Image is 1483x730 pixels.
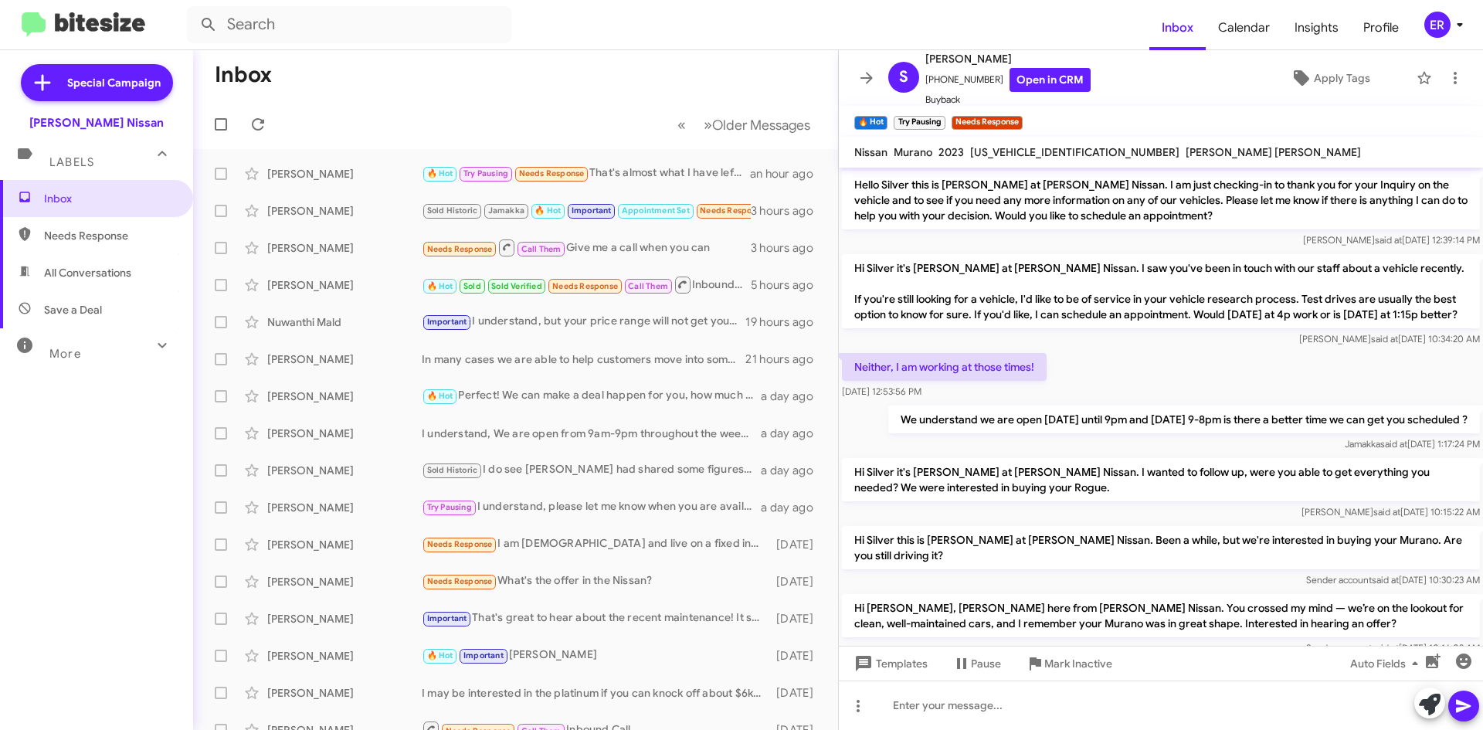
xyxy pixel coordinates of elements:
[491,281,542,291] span: Sold Verified
[1375,234,1402,246] span: said at
[422,426,761,441] div: I understand, We are open from 9am-9pm throughout the week, and from 9am-8pm [DATE]! Does this he...
[187,6,511,43] input: Search
[44,228,175,243] span: Needs Response
[842,458,1480,501] p: Hi Silver it's [PERSON_NAME] at [PERSON_NAME] Nissan. I wanted to follow up, were you able to get...
[552,281,618,291] span: Needs Response
[422,202,751,219] div: Yes sir My grandson needs a car and my co worker
[49,155,94,169] span: Labels
[854,116,887,130] small: 🔥 Hot
[704,115,712,134] span: »
[622,205,690,216] span: Appointment Set
[267,537,422,552] div: [PERSON_NAME]
[519,168,585,178] span: Needs Response
[668,109,695,141] button: Previous
[751,277,826,293] div: 5 hours ago
[1372,642,1399,654] span: said at
[894,145,932,159] span: Murano
[971,650,1001,677] span: Pause
[267,240,422,256] div: [PERSON_NAME]
[751,240,826,256] div: 3 hours ago
[1411,12,1466,38] button: ER
[761,500,826,515] div: a day ago
[842,385,921,397] span: [DATE] 12:53:56 PM
[745,351,826,367] div: 21 hours ago
[44,265,131,280] span: All Conversations
[1186,145,1361,159] span: [PERSON_NAME] [PERSON_NAME]
[427,391,453,401] span: 🔥 Hot
[1371,333,1398,345] span: said at
[761,463,826,478] div: a day ago
[1303,234,1480,246] span: [PERSON_NAME] [DATE] 12:39:14 PM
[1373,506,1400,518] span: said at
[925,49,1091,68] span: [PERSON_NAME]
[267,574,422,589] div: [PERSON_NAME]
[1301,506,1480,518] span: [PERSON_NAME] [DATE] 10:15:22 AM
[572,205,612,216] span: Important
[745,314,826,330] div: 19 hours ago
[422,461,761,479] div: I do see [PERSON_NAME] had shared some figures with you, did you get a chance to look those over?
[427,281,453,291] span: 🔥 Hot
[1424,12,1451,38] div: ER
[712,117,810,134] span: Older Messages
[427,168,453,178] span: 🔥 Hot
[1351,5,1411,50] a: Profile
[422,165,750,182] div: That's almost what I have left to payoff my car, not a good deal !
[842,171,1480,229] p: Hello Silver this is [PERSON_NAME] at [PERSON_NAME] Nissan. I am just checking-in to thank you fo...
[267,500,422,515] div: [PERSON_NAME]
[952,116,1023,130] small: Needs Response
[422,275,751,294] div: Inbound Call
[267,685,422,701] div: [PERSON_NAME]
[940,650,1013,677] button: Pause
[422,535,769,553] div: I am [DEMOGRAPHIC_DATA] and live on a fixed income. Although My health concerns are minimal.. I d...
[899,65,908,90] span: S
[888,406,1480,433] p: We understand we are open [DATE] until 9pm and [DATE] 9-8pm is there a better time we can get you...
[842,254,1480,328] p: Hi Silver it's [PERSON_NAME] at [PERSON_NAME] Nissan. I saw you've been in touch with our staff a...
[842,353,1047,381] p: Neither, I am working at those times!
[427,205,478,216] span: Sold Historic
[463,168,508,178] span: Try Pausing
[1350,650,1424,677] span: Auto Fields
[769,648,826,664] div: [DATE]
[970,145,1179,159] span: [US_VEHICLE_IDENTIFICATION_NUMBER]
[769,537,826,552] div: [DATE]
[1306,574,1480,586] span: Sender account [DATE] 10:30:23 AM
[267,426,422,441] div: [PERSON_NAME]
[21,64,173,101] a: Special Campaign
[839,650,940,677] button: Templates
[49,347,81,361] span: More
[842,526,1480,569] p: Hi Silver this is [PERSON_NAME] at [PERSON_NAME] Nissan. Been a while, but we're interested in bu...
[1299,333,1480,345] span: [PERSON_NAME] [DATE] 10:34:20 AM
[694,109,820,141] button: Next
[267,277,422,293] div: [PERSON_NAME]
[854,145,887,159] span: Nissan
[267,463,422,478] div: [PERSON_NAME]
[761,389,826,404] div: a day ago
[769,574,826,589] div: [DATE]
[422,685,769,701] div: I may be interested in the platinum if you can knock off about $6k and it has an extended warranty
[1206,5,1282,50] a: Calendar
[750,166,826,182] div: an hour ago
[669,109,820,141] nav: Page navigation example
[67,75,161,90] span: Special Campaign
[761,426,826,441] div: a day ago
[1380,438,1407,450] span: said at
[1010,68,1091,92] a: Open in CRM
[769,611,826,626] div: [DATE]
[422,572,769,590] div: What's the offer in the Nissan?
[267,351,422,367] div: [PERSON_NAME]
[422,238,751,257] div: Give me a call when you can
[44,302,102,317] span: Save a Deal
[427,613,467,623] span: Important
[422,609,769,627] div: That's great to hear about the recent maintenance! It sounds like the vehicle is in good shape. W...
[427,502,472,512] span: Try Pausing
[422,647,769,664] div: [PERSON_NAME]
[1149,5,1206,50] span: Inbox
[769,685,826,701] div: [DATE]
[1251,64,1409,92] button: Apply Tags
[677,115,686,134] span: «
[1013,650,1125,677] button: Mark Inactive
[427,465,478,475] span: Sold Historic
[751,203,826,219] div: 3 hours ago
[700,205,765,216] span: Needs Response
